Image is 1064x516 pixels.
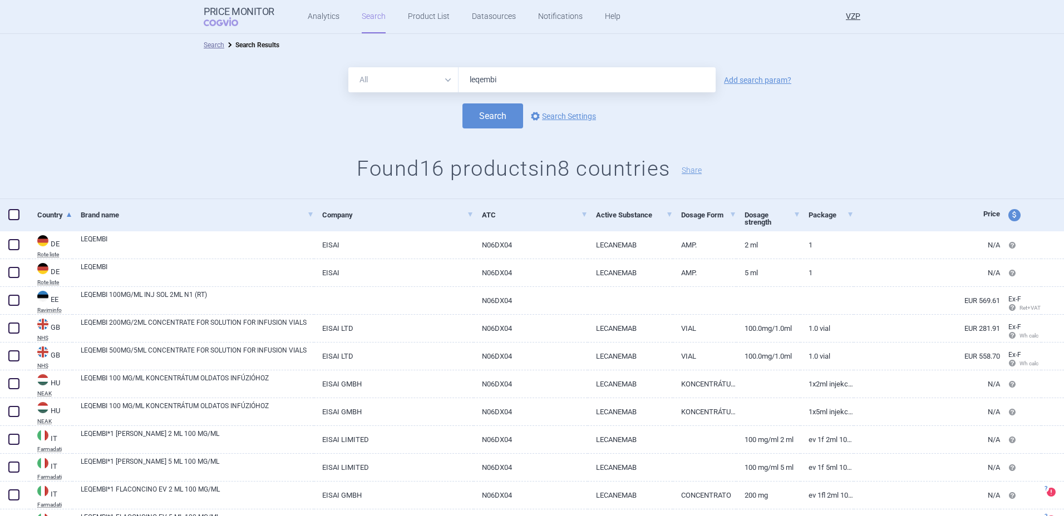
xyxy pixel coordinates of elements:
a: 100.0mg/1.0ml [736,315,800,342]
a: Active Substance [596,201,673,229]
a: N/A [854,370,1000,398]
a: LEQEMBI [81,262,314,282]
a: 100 MG/ML 5 ML [736,454,800,481]
a: N06DX04 [474,454,588,481]
a: EISAI LIMITED [314,426,474,453]
strong: Price Monitor [204,6,274,17]
a: Brand name [81,201,314,229]
a: 1.0 vial [800,315,854,342]
a: LEQEMBI 500MG/5ML CONCENTRATE FOR SOLUTION FOR INFUSION VIALS [81,345,314,365]
a: Package [809,201,854,229]
img: Germany [37,263,48,274]
span: Ex-factory price [1008,323,1021,331]
a: LECANEMAB [588,259,673,286]
abbr: NHS — National Health Services Business Services Authority, Technology Reference data Update Dist... [37,335,72,341]
img: Italy [37,485,48,497]
a: LECANEMAB [588,343,673,370]
button: Search [462,103,523,128]
a: 200 mg [736,482,800,509]
a: CONCENTRATO [673,482,737,509]
a: Search Settings [529,110,596,123]
a: ITITFarmadati [29,484,72,508]
a: N/A [854,398,1000,425]
a: KONCENTRÁTUM OLDATOS INFÚZIÓHOZ [673,398,737,425]
abbr: Rote liste — Rote liste database by the Federal Association of the Pharmaceutical Industry, Germany. [37,252,72,257]
a: HUHUNEAK [29,401,72,424]
a: N/A [854,426,1000,453]
abbr: Raviminfo — Raviminfo database by Apteekide Infotehnoloogia (pharmacy prices), Estonia. [37,307,72,313]
a: ? [1047,488,1060,497]
a: Price MonitorCOGVIO [204,6,274,27]
img: Estonia [37,291,48,302]
a: ATC [482,201,588,229]
a: GBGBNHS [29,317,72,341]
a: ITITFarmadati [29,429,72,452]
a: Add search param? [724,76,791,84]
button: Share [682,166,702,174]
a: LECANEMAB [588,315,673,342]
img: Hungary [37,374,48,385]
span: Ret+VAT calc [1008,305,1051,311]
a: LEQEMBI 100MG/ML INJ SOL 2ML N1 (RT) [81,290,314,310]
img: Italy [37,430,48,441]
a: 1x5ml injekciós üvegben [800,398,854,425]
a: N/A [854,259,1000,286]
a: EV 1FL 2ML 100MG/ML [800,482,854,509]
a: N06DX04 [474,287,588,314]
a: LECANEMAB [588,398,673,425]
a: N/A [854,454,1000,481]
a: N06DX04 [474,231,588,259]
a: DEDERote liste [29,262,72,285]
a: EEEERaviminfo [29,290,72,313]
a: N06DX04 [474,315,588,342]
abbr: Farmadati — Online database developed by Farmadati Italia S.r.l., Italia. [37,502,72,508]
img: United Kingdom [37,319,48,330]
a: LEQEMBI*1 [PERSON_NAME] 5 ML 100 MG/ML [81,457,314,477]
a: N06DX04 [474,482,588,509]
a: EUR 569.61 [854,287,1000,314]
span: Price [983,210,1000,218]
span: Wh calc [1008,333,1038,339]
a: VIAL [673,343,737,370]
a: N06DX04 [474,370,588,398]
a: 5 ml [736,259,800,286]
a: EISAI LTD [314,343,474,370]
li: Search [204,39,224,51]
a: EV 1F 5ML 100MG/ML [800,454,854,481]
a: 1 [800,231,854,259]
a: 1x2ml injekciós üvegben [800,370,854,398]
a: LEQEMBI*1 FLACONCINO EV 2 ML 100 MG/ML [81,484,314,504]
a: N06DX04 [474,259,588,286]
a: KONCENTRÁTUM OLDATOS INFÚZIÓHOZ [673,370,737,398]
a: EV 1F 2ML 100MG/ML [800,426,854,453]
a: EISAI GMBH [314,370,474,398]
a: LEQEMBI 100 MG/ML KONCENTRÁTUM OLDATOS INFÚZIÓHOZ [81,373,314,393]
a: Ex-F Wh calc [1000,347,1041,373]
a: LECANEMAB [588,370,673,398]
a: N06DX04 [474,343,588,370]
span: COGVIO [204,17,254,26]
abbr: NEAK — PUPHA database published by the National Health Insurance Fund of Hungary. [37,419,72,424]
a: AMP. [673,231,737,259]
a: EUR 558.70 [854,343,1000,370]
a: LECANEMAB [588,454,673,481]
li: Search Results [224,39,279,51]
a: LECANEMAB [588,482,673,509]
a: EISAI LTD [314,315,474,342]
a: 1 [800,259,854,286]
a: EISAI GMBH [314,482,474,509]
img: Italy [37,458,48,469]
a: Dosage strength [745,201,800,236]
abbr: NHS — National Health Services Business Services Authority, Technology Reference data Update Dist... [37,363,72,369]
abbr: Rote liste — Rote liste database by the Federal Association of the Pharmaceutical Industry, Germany. [37,280,72,285]
strong: Search Results [235,41,279,49]
a: LEQEMBI 200MG/2ML CONCENTRATE FOR SOLUTION FOR INFUSION VIALS [81,317,314,338]
a: N06DX04 [474,426,588,453]
span: Ex-factory price [1008,351,1021,359]
a: DEDERote liste [29,234,72,257]
a: LEQEMBI*1 [PERSON_NAME] 2 ML 100 MG/ML [81,429,314,449]
abbr: Farmadati — Online database developed by Farmadati Italia S.r.l., Italia. [37,474,72,480]
a: VIAL [673,315,737,342]
a: GBGBNHS [29,345,72,369]
a: AMP. [673,259,737,286]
